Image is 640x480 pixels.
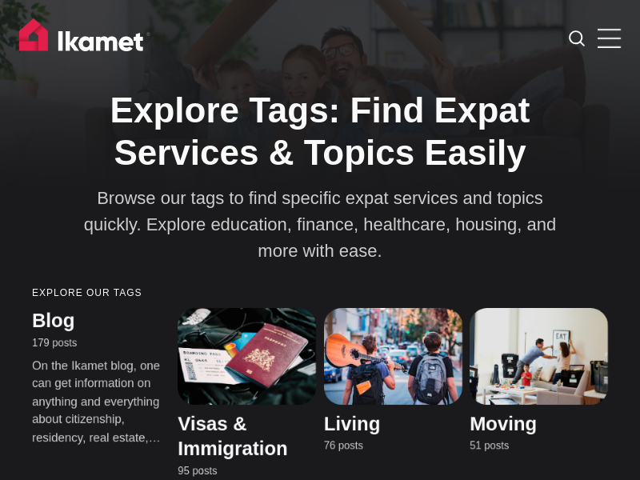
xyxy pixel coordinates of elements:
[32,288,608,298] small: Explore our tags
[32,335,166,351] small: 179 posts
[324,438,458,454] small: 76 posts
[470,308,608,405] img: Moving
[178,413,287,459] a: Visas & Immigration
[324,413,381,434] a: Living
[178,463,312,479] small: 95 posts
[32,310,74,331] a: Blog
[178,308,316,405] img: Visas & Immigration
[19,18,150,58] img: Ikamet home
[470,438,604,454] small: 51 posts
[80,90,560,174] h1: Explore Tags: Find Expat Services & Topics Easily
[324,308,462,405] img: Living
[470,413,537,434] a: Moving
[80,185,560,264] p: Browse our tags to find specific expat services and topics quickly. Explore education, finance, h...
[32,357,166,447] p: On the Ikamet blog, one can get information on anything and everything about citizenship, residen...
